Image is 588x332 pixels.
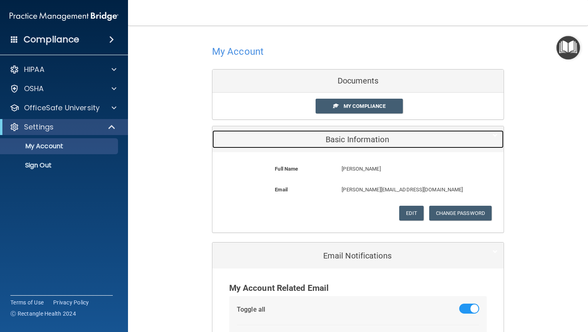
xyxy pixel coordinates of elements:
[212,46,264,57] h4: My Account
[5,161,114,169] p: Sign Out
[10,84,116,93] a: OSHA
[10,103,116,113] a: OfficeSafe University
[10,122,116,132] a: Settings
[556,36,580,60] button: Open Resource Center
[10,65,116,74] a: HIPAA
[344,103,386,109] span: My Compliance
[212,70,504,93] div: Documents
[53,298,89,306] a: Privacy Policy
[342,164,463,174] p: [PERSON_NAME]
[237,304,265,316] div: Toggle all
[399,206,424,221] button: Edit
[10,8,118,24] img: PMB logo
[229,280,487,296] div: My Account Related Email
[342,185,463,195] p: [PERSON_NAME][EMAIL_ADDRESS][DOMAIN_NAME]
[429,206,492,221] button: Change Password
[24,103,100,113] p: OfficeSafe University
[548,277,578,307] iframe: Drift Widget Chat Controller
[24,65,44,74] p: HIPAA
[10,310,76,318] span: Ⓒ Rectangle Health 2024
[10,298,44,306] a: Terms of Use
[218,135,473,144] h5: Basic Information
[218,251,473,260] h5: Email Notifications
[24,34,79,45] h4: Compliance
[5,142,114,150] p: My Account
[218,247,498,264] a: Email Notifications
[24,122,54,132] p: Settings
[275,166,298,172] b: Full Name
[218,130,498,148] a: Basic Information
[275,187,288,193] b: Email
[24,84,44,93] p: OSHA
